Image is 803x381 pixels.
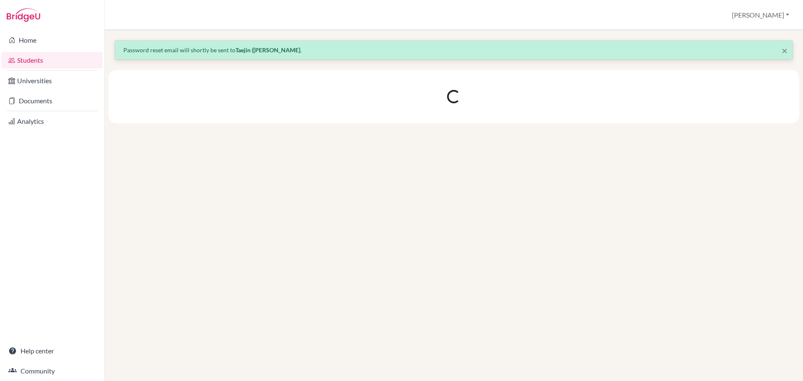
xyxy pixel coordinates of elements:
p: Password reset email will shortly be sent to . [123,46,784,54]
button: [PERSON_NAME] [728,7,793,23]
span: × [782,44,788,56]
a: Help center [2,343,102,359]
a: Documents [2,92,102,109]
a: Analytics [2,113,102,130]
img: Bridge-U [7,8,40,22]
a: Home [2,32,102,49]
a: Community [2,363,102,379]
button: Close [782,46,788,56]
strong: Taejin ([PERSON_NAME] [235,46,300,54]
a: Students [2,52,102,69]
a: Universities [2,72,102,89]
